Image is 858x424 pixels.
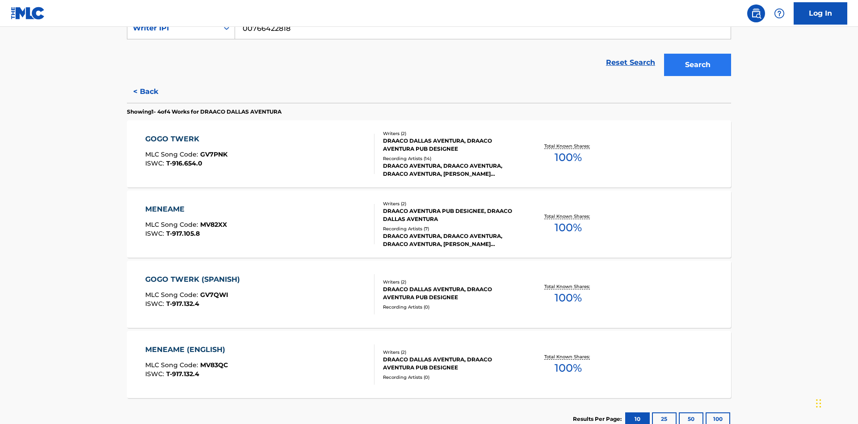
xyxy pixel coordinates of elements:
iframe: Chat Widget [813,381,858,424]
div: DRAACO AVENTURA, DRAACO AVENTURA, DRAACO AVENTURA, [PERSON_NAME] AVENTURA, DRAACO AVENTURA [383,162,518,178]
a: MENEAMEMLC Song Code:MV82XXISWC:T-917.105.8Writers (2)DRAACO AVENTURA PUB DESIGNEE, DRAACO DALLAS... [127,191,731,258]
span: MLC Song Code : [145,361,200,369]
span: GV7QWI [200,291,228,299]
span: ISWC : [145,300,166,308]
div: MENEAME [145,204,227,215]
span: GV7PNK [200,150,227,158]
div: Drag [816,390,821,417]
p: Total Known Shares: [544,283,592,290]
div: GOGO TWERK [145,134,227,144]
span: T-917.105.8 [166,229,200,237]
div: Writers ( 2 ) [383,130,518,137]
div: Writers ( 2 ) [383,279,518,285]
img: help [774,8,785,19]
span: T-917.132.4 [166,370,199,378]
span: MLC Song Code : [145,150,200,158]
div: DRAACO AVENTURA, DRAACO AVENTURA, DRAACO AVENTURA, [PERSON_NAME] AVENTURA, DRAACO AVENTURA [383,232,518,248]
div: Writers ( 2 ) [383,349,518,356]
a: MENEAME (ENGLISH)MLC Song Code:MV83QCISWC:T-917.132.4Writers (2)DRAACO DALLAS AVENTURA, DRAACO AV... [127,331,731,398]
div: GOGO TWERK (SPANISH) [145,274,244,285]
span: T-917.132.4 [166,300,199,308]
p: Total Known Shares: [544,143,592,149]
img: MLC Logo [11,7,45,20]
span: ISWC : [145,370,166,378]
a: Public Search [747,4,765,22]
div: DRAACO DALLAS AVENTURA, DRAACO AVENTURA PUB DESIGNEE [383,356,518,372]
span: 100 % [555,149,582,165]
div: DRAACO AVENTURA PUB DESIGNEE, DRAACO DALLAS AVENTURA [383,207,518,223]
p: Results Per Page: [573,415,624,423]
a: GOGO TWERK (SPANISH)MLC Song Code:GV7QWIISWC:T-917.132.4Writers (2)DRAACO DALLAS AVENTURA, DRAACO... [127,261,731,328]
div: MENEAME (ENGLISH) [145,344,230,355]
span: T-916.654.0 [166,159,202,167]
span: MV82XX [200,220,227,229]
div: Recording Artists ( 0 ) [383,304,518,310]
a: Reset Search [601,53,660,72]
div: Help [770,4,788,22]
p: Total Known Shares: [544,353,592,360]
img: search [751,8,761,19]
span: ISWC : [145,159,166,167]
span: MLC Song Code : [145,291,200,299]
p: Total Known Shares: [544,213,592,220]
div: DRAACO DALLAS AVENTURA, DRAACO AVENTURA PUB DESIGNEE [383,137,518,153]
a: Log In [794,2,847,25]
button: < Back [127,81,181,103]
form: Search Form [127,17,731,81]
div: Recording Artists ( 14 ) [383,155,518,162]
span: 100 % [555,290,582,306]
button: Search [664,54,731,76]
span: 100 % [555,220,582,236]
span: MV83QC [200,361,228,369]
div: Writers ( 2 ) [383,200,518,207]
div: Writer IPI [133,23,213,34]
div: Recording Artists ( 7 ) [383,225,518,232]
a: GOGO TWERKMLC Song Code:GV7PNKISWC:T-916.654.0Writers (2)DRAACO DALLAS AVENTURA, DRAACO AVENTURA ... [127,120,731,187]
div: DRAACO DALLAS AVENTURA, DRAACO AVENTURA PUB DESIGNEE [383,285,518,301]
span: ISWC : [145,229,166,237]
p: Showing 1 - 4 of 4 Works for DRAACO DALLAS AVENTURA [127,108,282,116]
span: MLC Song Code : [145,220,200,229]
span: 100 % [555,360,582,376]
div: Recording Artists ( 0 ) [383,374,518,381]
